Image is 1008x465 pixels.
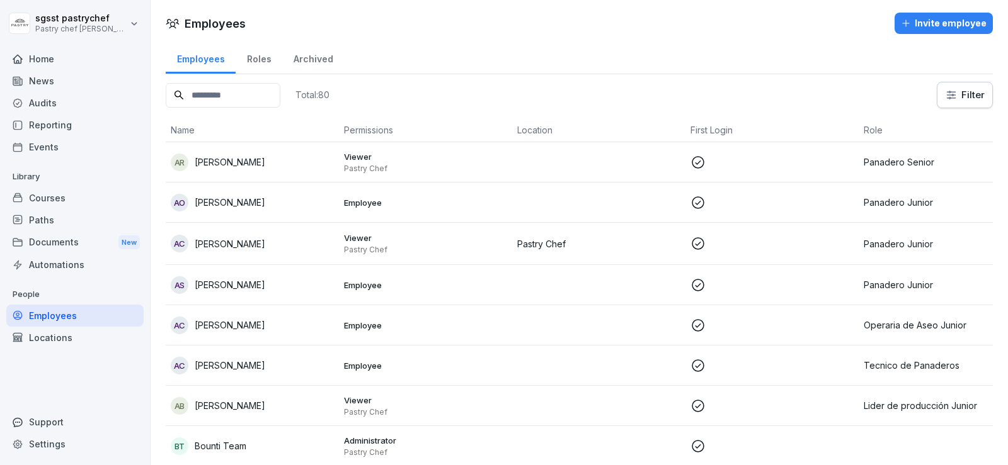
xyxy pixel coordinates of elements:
p: Pastry Chef [344,447,507,457]
p: Pastry chef [PERSON_NAME] y Cocina gourmet [35,25,127,33]
a: DocumentsNew [6,231,144,254]
p: Employee [344,197,507,208]
p: Pastry Chef [344,245,507,255]
p: Viewer [344,232,507,244]
div: New [118,235,140,250]
a: Events [6,136,144,158]
p: Pastry Chef [344,407,507,417]
p: Administrator [344,435,507,446]
p: [PERSON_NAME] [195,399,265,412]
th: Location [512,118,685,142]
div: AC [171,357,188,374]
div: Documents [6,231,144,254]
a: Settings [6,433,144,455]
p: [PERSON_NAME] [195,237,265,250]
a: Reporting [6,114,144,136]
p: Library [6,167,144,187]
p: Employee [344,279,507,291]
p: Pastry Chef [344,164,507,174]
p: Employee [344,360,507,371]
p: Viewer [344,395,507,406]
a: News [6,70,144,92]
p: Employee [344,320,507,331]
p: sgsst pastrychef [35,13,127,24]
div: Filter [945,89,985,101]
button: Invite employee [895,13,993,34]
p: [PERSON_NAME] [195,318,265,332]
p: [PERSON_NAME] [195,359,265,372]
p: Bounti Team [195,439,246,452]
div: BT [171,437,188,455]
div: AC [171,317,188,334]
div: AO [171,194,188,211]
a: Courses [6,187,144,209]
div: Support [6,411,144,433]
p: [PERSON_NAME] [195,278,265,291]
div: AR [171,154,188,171]
div: AS [171,276,188,294]
p: Pastry Chef [517,237,680,250]
p: Viewer [344,151,507,162]
div: Invite employee [901,16,987,30]
button: Filter [937,82,992,108]
p: Total: 80 [295,89,329,101]
p: [PERSON_NAME] [195,155,265,169]
p: [PERSON_NAME] [195,196,265,209]
p: People [6,284,144,305]
a: Home [6,48,144,70]
a: Paths [6,209,144,231]
th: First Login [685,118,859,142]
a: Archived [282,42,344,74]
div: AC [171,235,188,252]
h1: Employees [185,15,246,32]
a: Audits [6,92,144,114]
a: Automations [6,254,144,276]
th: Name [166,118,339,142]
a: Employees [166,42,236,74]
a: Employees [6,305,144,327]
a: Roles [236,42,282,74]
div: AB [171,397,188,415]
a: Locations [6,327,144,349]
th: Permissions [339,118,512,142]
